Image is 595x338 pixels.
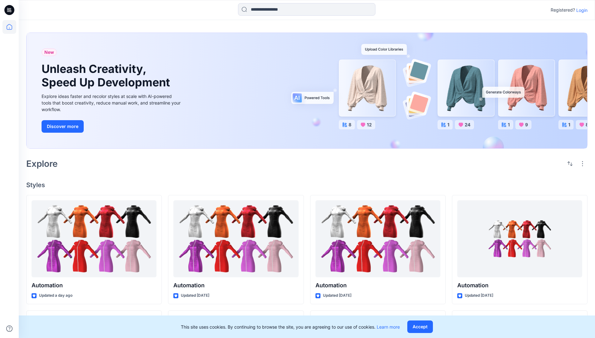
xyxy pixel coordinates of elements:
[377,324,400,330] a: Learn more
[26,159,58,169] h2: Explore
[32,281,156,290] p: Automation
[173,200,298,278] a: Automation
[181,324,400,330] p: This site uses cookies. By continuing to browse the site, you are agreeing to our use of cookies.
[551,6,575,14] p: Registered?
[42,120,182,133] a: Discover more
[42,93,182,113] div: Explore ideas faster and recolor styles at scale with AI-powered tools that boost creativity, red...
[457,281,582,290] p: Automation
[407,320,433,333] button: Accept
[181,292,209,299] p: Updated [DATE]
[173,281,298,290] p: Automation
[323,292,351,299] p: Updated [DATE]
[576,7,588,13] p: Login
[315,281,440,290] p: Automation
[42,62,173,89] h1: Unleash Creativity, Speed Up Development
[44,49,54,56] span: New
[465,292,493,299] p: Updated [DATE]
[39,292,72,299] p: Updated a day ago
[457,200,582,278] a: Automation
[32,200,156,278] a: Automation
[315,200,440,278] a: Automation
[26,181,588,189] h4: Styles
[42,120,84,133] button: Discover more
